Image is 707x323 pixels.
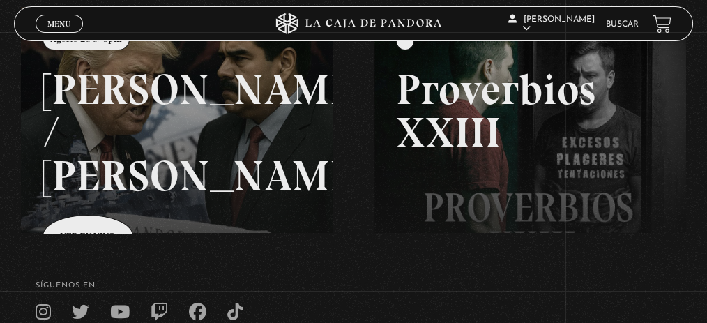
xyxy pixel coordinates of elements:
[508,15,595,33] span: [PERSON_NAME]
[47,20,70,28] span: Menu
[653,15,671,33] a: View your shopping cart
[606,20,639,29] a: Buscar
[36,282,672,290] h4: SÍguenos en:
[43,31,75,41] span: Cerrar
